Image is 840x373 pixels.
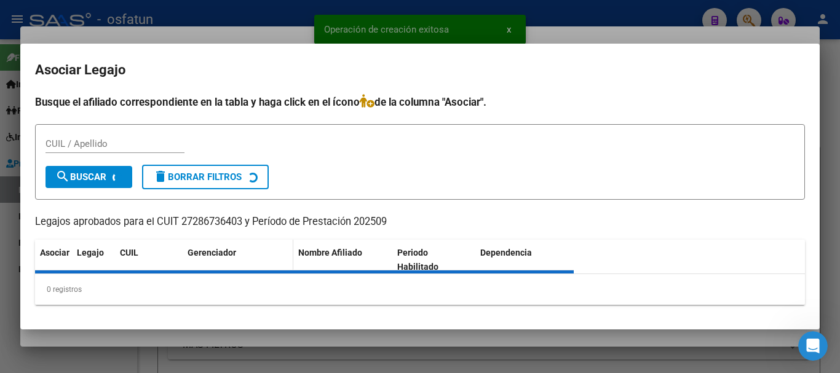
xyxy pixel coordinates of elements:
datatable-header-cell: CUIL [115,240,183,280]
p: Legajos aprobados para el CUIT 27286736403 y Período de Prestación 202509 [35,214,805,230]
h4: Busque el afiliado correspondiente en la tabla y haga click en el ícono de la columna "Asociar". [35,94,805,110]
iframe: Intercom live chat [798,331,828,361]
span: Legajo [77,248,104,257]
span: Periodo Habilitado [397,248,438,272]
mat-icon: search [55,169,70,184]
datatable-header-cell: Gerenciador [183,240,293,280]
span: Buscar [55,171,106,183]
datatable-header-cell: Nombre Afiliado [293,240,392,280]
datatable-header-cell: Periodo Habilitado [392,240,475,280]
span: Gerenciador [188,248,236,257]
div: 0 registros [35,274,805,305]
button: Borrar Filtros [142,165,269,189]
button: Buscar [46,166,132,188]
mat-icon: delete [153,169,168,184]
datatable-header-cell: Asociar [35,240,72,280]
span: Dependencia [480,248,532,257]
span: Borrar Filtros [153,171,242,183]
h2: Asociar Legajo [35,58,805,82]
datatable-header-cell: Dependencia [475,240,574,280]
span: Nombre Afiliado [298,248,362,257]
span: CUIL [120,248,138,257]
datatable-header-cell: Legajo [72,240,115,280]
span: Asociar [40,248,69,257]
